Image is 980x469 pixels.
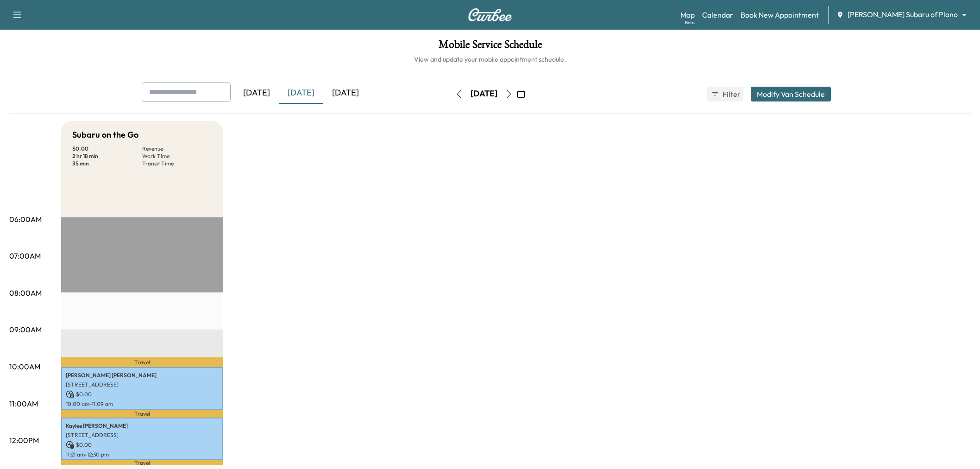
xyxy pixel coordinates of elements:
[9,435,39,446] p: 12:00PM
[741,9,819,20] a: Book New Appointment
[234,82,279,104] div: [DATE]
[9,214,42,225] p: 06:00AM
[707,87,743,101] button: Filter
[66,390,219,399] p: $ 0.00
[66,400,219,408] p: 10:00 am - 11:09 am
[142,152,212,160] p: Work Time
[72,152,142,160] p: 2 hr 18 min
[61,410,223,417] p: Travel
[61,357,223,367] p: Travel
[66,451,219,458] p: 11:21 am - 12:30 pm
[680,9,695,20] a: MapBeta
[142,145,212,152] p: Revenue
[66,381,219,388] p: [STREET_ADDRESS]
[9,287,42,298] p: 08:00AM
[61,460,223,465] p: Travel
[468,8,512,21] img: Curbee Logo
[66,441,219,449] p: $ 0.00
[9,250,41,261] p: 07:00AM
[9,398,38,409] p: 11:00AM
[9,324,42,335] p: 09:00AM
[722,89,739,100] span: Filter
[702,9,733,20] a: Calendar
[66,431,219,439] p: [STREET_ADDRESS]
[72,128,138,141] h5: Subaru on the Go
[9,55,971,64] h6: View and update your mobile appointment schedule.
[685,19,695,26] div: Beta
[66,372,219,379] p: [PERSON_NAME] [PERSON_NAME]
[848,9,958,20] span: [PERSON_NAME] Subaru of Plano
[279,82,323,104] div: [DATE]
[142,160,212,167] p: Transit Time
[323,82,368,104] div: [DATE]
[471,88,497,100] div: [DATE]
[66,422,219,430] p: Kaylee [PERSON_NAME]
[72,145,142,152] p: $ 0.00
[751,87,831,101] button: Modify Van Schedule
[9,361,40,372] p: 10:00AM
[72,160,142,167] p: 35 min
[9,39,971,55] h1: Mobile Service Schedule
